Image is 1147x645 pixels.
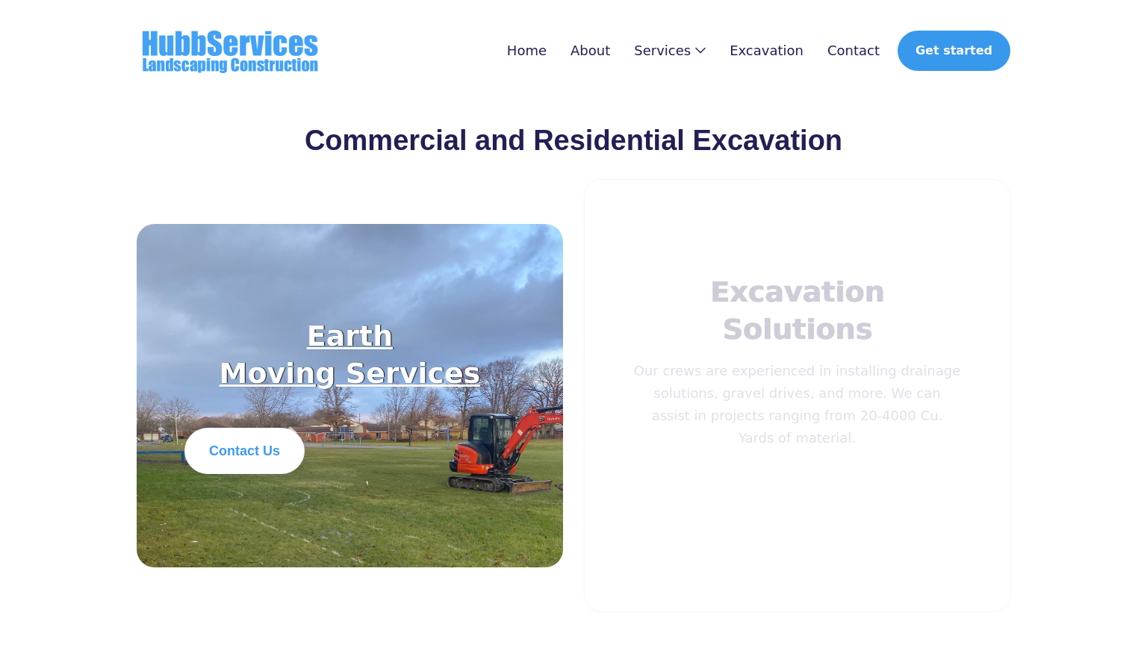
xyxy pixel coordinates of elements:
div: Services [634,43,691,58]
a: Get started [898,31,1010,71]
a: home [137,24,323,78]
a: Contact [827,43,880,58]
h2: Earth Moving Services [184,317,515,392]
a: Home [507,43,547,58]
img: Icon Rounded Chevron Dark - BRIX Templates [695,47,706,54]
a: Excavation [730,43,803,58]
a: Excavation SolutionsOur crews are experienced in installing drainage solutions, gravel drives, an... [584,179,1010,612]
div: Services [634,43,706,58]
h2: Excavation Solutions [632,273,962,348]
a: Earth Moving ServicesContact Us [137,224,563,567]
div: Contact Us [209,443,280,458]
p: Our crews are experienced in installing drainage solutions, gravel drives, and more. We can assis... [632,360,962,494]
img: HubbServices and HubbLawns Logo [137,24,323,78]
a: About [571,43,610,58]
